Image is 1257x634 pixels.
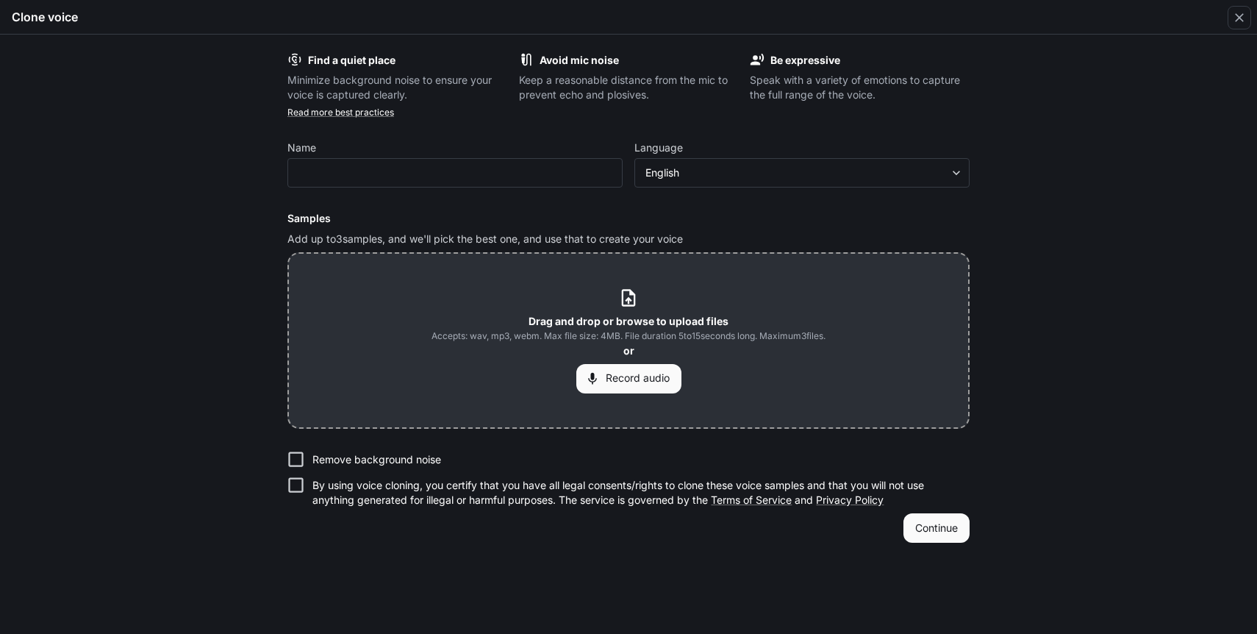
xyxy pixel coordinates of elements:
[529,315,728,327] b: Drag and drop or browse to upload files
[287,211,970,226] h6: Samples
[750,73,970,102] p: Speak with a variety of emotions to capture the full range of the voice.
[12,9,78,25] h5: Clone voice
[312,452,441,467] p: Remove background noise
[816,494,884,506] a: Privacy Policy
[770,54,840,66] b: Be expressive
[634,143,683,153] p: Language
[431,329,826,343] span: Accepts: wav, mp3, webm. Max file size: 4MB. File duration 5 to 15 seconds long. Maximum 3 files.
[312,478,958,507] p: By using voice cloning, you certify that you have all legal consents/rights to clone these voice ...
[287,73,507,102] p: Minimize background noise to ensure your voice is captured clearly.
[308,54,395,66] b: Find a quiet place
[576,364,681,393] button: Record audio
[635,165,969,180] div: English
[645,165,945,180] div: English
[540,54,619,66] b: Avoid mic noise
[287,107,394,118] a: Read more best practices
[519,73,739,102] p: Keep a reasonable distance from the mic to prevent echo and plosives.
[711,494,792,506] a: Terms of Service
[623,344,634,357] b: or
[903,513,970,543] button: Continue
[287,232,970,246] p: Add up to 3 samples, and we'll pick the best one, and use that to create your voice
[287,143,316,153] p: Name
